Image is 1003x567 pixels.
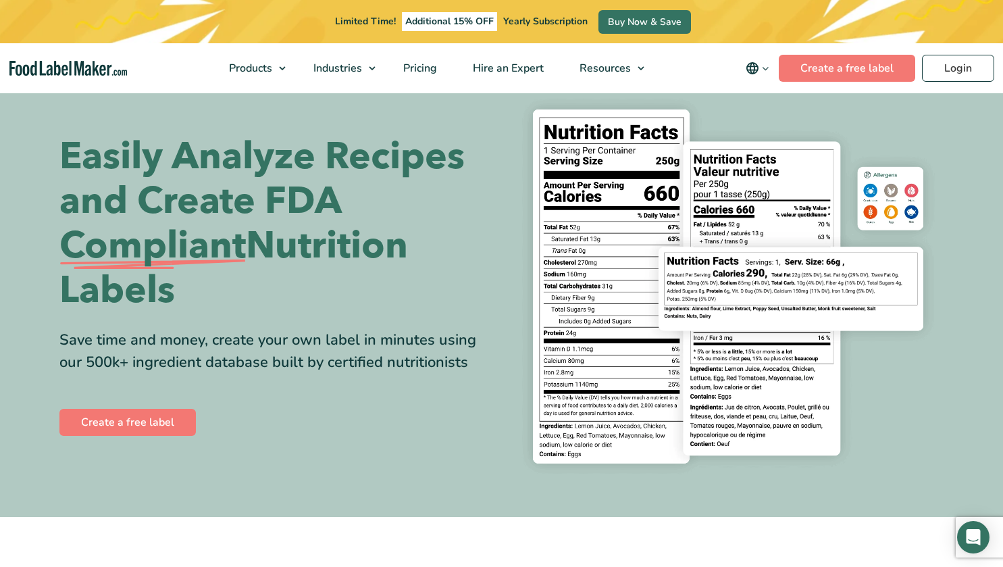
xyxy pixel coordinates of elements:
a: Resources [562,43,651,93]
a: Products [211,43,292,93]
a: Industries [296,43,382,93]
span: Yearly Subscription [503,15,588,28]
span: Pricing [399,61,438,76]
a: Hire an Expert [455,43,559,93]
div: Open Intercom Messenger [957,521,989,553]
span: Additional 15% OFF [402,12,497,31]
span: Compliant [59,224,246,268]
div: Save time and money, create your own label in minutes using our 500k+ ingredient database built b... [59,329,492,374]
span: Industries [309,61,363,76]
span: Limited Time! [335,15,396,28]
a: Create a free label [779,55,915,82]
a: Create a free label [59,409,196,436]
span: Products [225,61,274,76]
a: Pricing [386,43,452,93]
a: Login [922,55,994,82]
a: Buy Now & Save [598,10,691,34]
span: Resources [575,61,632,76]
span: Hire an Expert [469,61,545,76]
h1: Easily Analyze Recipes and Create FDA Nutrition Labels [59,134,492,313]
